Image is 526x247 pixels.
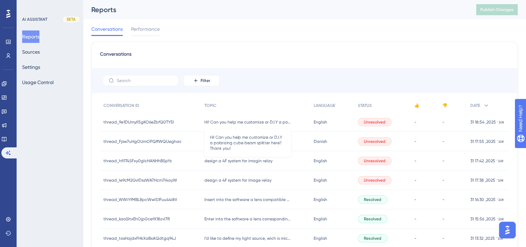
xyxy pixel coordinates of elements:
span: thread_tosHajdxFHkXaBxAQdtgq94J [103,236,176,241]
span: 👎 [442,103,447,108]
span: Enter into the software a lens corresponding to a field size of 1.5/0.5 meters from a nominal dis... [204,216,291,222]
span: - [442,236,444,241]
span: 31 אוג׳ 2025, 17:38 [470,177,504,183]
span: Unresolved [364,119,386,125]
span: - [442,158,444,164]
span: Unresolved [364,158,386,164]
span: - [442,139,444,144]
span: - [442,177,444,183]
span: 👍 [414,103,419,108]
span: Unresolved [364,177,386,183]
button: Filter [184,75,219,86]
input: Search [117,78,173,83]
span: Filter [201,78,210,83]
span: STATUS [358,103,372,108]
span: LANGUAGE [314,103,335,108]
span: English [314,197,327,202]
span: - [414,197,416,202]
span: 31 אוג׳ 2025, 17:42 [470,158,504,164]
span: - [414,177,416,183]
span: - [442,216,444,222]
span: - [414,236,416,241]
span: 31 אוג׳ 2025, 16:30 [470,197,504,202]
div: Reports [91,5,459,15]
button: Publish Changes [476,4,518,15]
span: Need Help? [16,2,43,10]
span: - [414,139,416,144]
span: thread_kaoSItxEhOjp0cefX18zvl7R [103,216,170,222]
span: design a 4F system for imagin relay [204,158,273,164]
span: Resolved [364,197,381,202]
span: 31 אוג׳ 2025, 17:55 [470,139,504,144]
span: 31 אוג׳ 2025, 18:54 [470,119,504,125]
span: I'd like to define my light source, wich is microlamp MGG 1088-09 T3/4, it's a lamp, not LED or l... [204,236,291,241]
span: thread_hfI1T4SFxy0glcHANHhBSpYz [103,158,172,164]
div: BETA [63,17,80,22]
span: TOPIC [204,103,216,108]
span: design a 4F system for image relay [204,177,271,183]
span: Conversations [91,25,123,33]
span: - [442,197,444,202]
span: Insert into the software a lens compatible with a field size of 1.5/0.5 meters from a nominal dis... [204,197,291,202]
span: Resolved [364,216,381,222]
span: thread_WWiYfMBL8pcWwlS1Fuu44i8V [103,197,177,202]
span: Publish Changes [480,7,514,12]
span: - [414,158,416,164]
button: Settings [22,61,40,73]
iframe: UserGuiding AI Assistant Launcher [497,220,518,240]
span: English [314,216,327,222]
span: English [314,158,327,164]
span: - [414,216,416,222]
span: English [314,119,327,125]
span: - [414,119,416,125]
span: - [442,119,444,125]
span: 31 אוג׳ 2025, 13:32 [470,236,503,241]
span: Conversations [100,50,131,63]
span: thread_Fjsw7uHgOUmOPQffWQUeghac [103,139,182,144]
span: 31 אוג׳ 2025, 15:56 [470,216,504,222]
button: Sources [22,46,40,58]
button: Usage Control [22,76,54,89]
span: DATE [470,103,480,108]
span: thread_9e1DUmyll5gKO6eZbfQ0TY5l [103,119,174,125]
div: AI ASSISTANT [22,17,47,22]
span: Danish [314,139,327,144]
span: Resolved [364,236,381,241]
span: Hi! Can you help me customize or D.I.Y a polarizing cube beam splitter here? Thank you! [210,135,285,151]
span: English [314,177,327,183]
span: thread_Ie9cM2GvlDssWA7Hcm7I4ayW [103,177,177,183]
span: Unresolved [364,139,386,144]
span: Performance [131,25,160,33]
button: Reports [22,30,39,43]
span: English [314,236,327,241]
span: Hi! Can you help me customize or D.I.Y a polarizing cube beam splitter here? Thank you! [204,119,291,125]
span: CONVERSATION ID [103,103,139,108]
